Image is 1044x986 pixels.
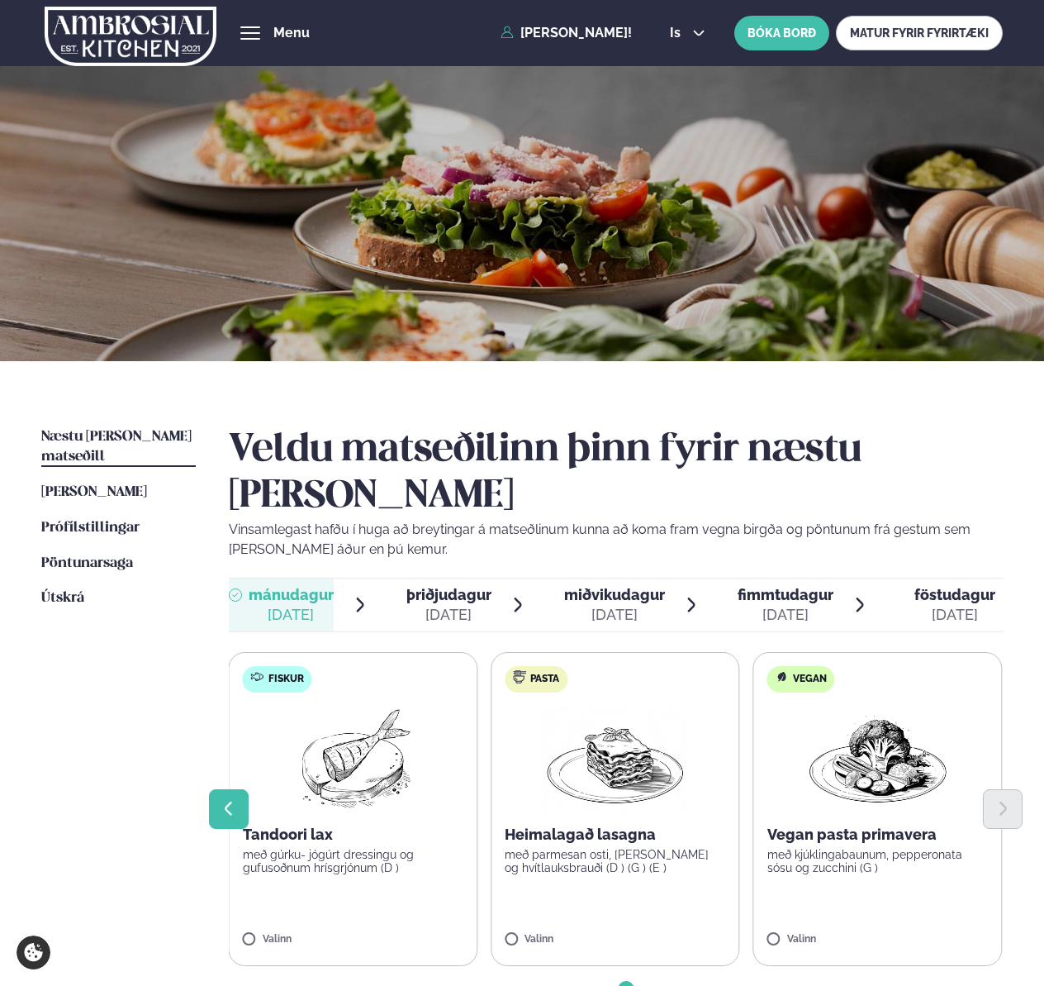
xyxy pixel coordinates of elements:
[564,586,665,603] span: miðvikudagur
[249,605,334,625] div: [DATE]
[41,485,147,499] span: [PERSON_NAME]
[240,23,260,43] button: hamburger
[41,430,192,464] span: Næstu [PERSON_NAME] matseðill
[501,26,632,40] a: [PERSON_NAME]!
[914,605,995,625] div: [DATE]
[983,789,1023,829] button: Next slide
[406,605,491,625] div: [DATE]
[268,673,304,686] span: Fiskur
[41,483,147,503] a: [PERSON_NAME]
[793,673,827,686] span: Vegan
[249,586,334,603] span: mánudagur
[41,588,84,608] a: Útskrá
[505,848,726,874] p: með parmesan osti, [PERSON_NAME] og hvítlauksbrauði (D ) (G ) (E )
[41,556,133,570] span: Pöntunarsaga
[209,789,249,829] button: Previous slide
[734,16,829,50] button: BÓKA BORÐ
[805,706,951,812] img: Vegan.png
[738,605,833,625] div: [DATE]
[243,848,464,874] p: með gúrku- jógúrt dressingu og gufusoðnum hrísgrjónum (D )
[406,586,491,603] span: þriðjudagur
[543,706,688,812] img: Lasagna.png
[505,825,726,845] p: Heimalagað lasagna
[767,825,989,845] p: Vegan pasta primavera
[45,2,217,70] img: logo
[251,670,264,684] img: fish.svg
[670,26,686,40] span: is
[41,427,196,467] a: Næstu [PERSON_NAME] matseðill
[513,670,526,684] img: pasta.svg
[41,518,140,538] a: Prófílstillingar
[243,825,464,845] p: Tandoori lax
[280,706,426,812] img: Fish.png
[41,591,84,605] span: Útskrá
[17,936,50,969] a: Cookie settings
[564,605,665,625] div: [DATE]
[738,586,833,603] span: fimmtudagur
[767,848,989,874] p: með kjúklingabaunum, pepperonata sósu og zucchini (G )
[776,670,789,684] img: Vegan.svg
[530,673,559,686] span: Pasta
[836,16,1003,50] a: MATUR FYRIR FYRIRTÆKI
[229,427,1004,520] h2: Veldu matseðilinn þinn fyrir næstu [PERSON_NAME]
[229,520,1004,560] p: Vinsamlegast hafðu í huga að breytingar á matseðlinum kunna að koma fram vegna birgða og pöntunum...
[41,521,140,535] span: Prófílstillingar
[657,26,719,40] button: is
[914,586,995,603] span: föstudagur
[41,554,133,574] a: Pöntunarsaga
